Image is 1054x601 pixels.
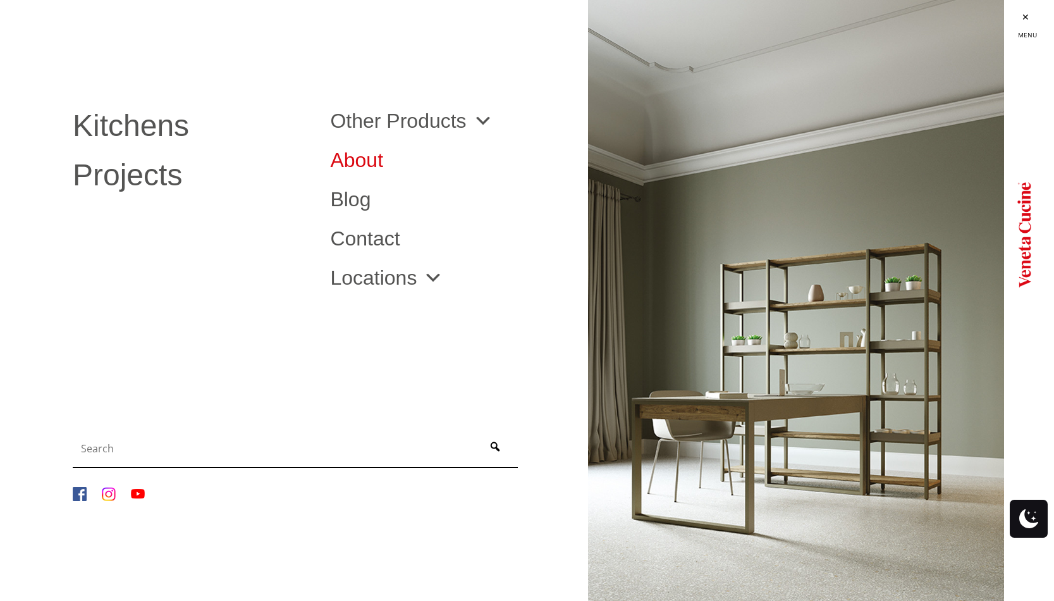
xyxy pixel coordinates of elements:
[330,228,568,249] a: Contact
[330,268,443,288] a: Locations
[330,111,493,131] a: Other Products
[330,150,568,170] a: About
[73,111,311,141] a: Kitchens
[102,487,116,501] img: Instagram
[330,189,568,209] a: Blog
[1017,177,1031,291] img: Logo
[73,487,87,501] img: Facebook
[76,436,475,461] input: Search
[131,487,145,501] img: YouTube
[73,160,311,190] a: Projects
